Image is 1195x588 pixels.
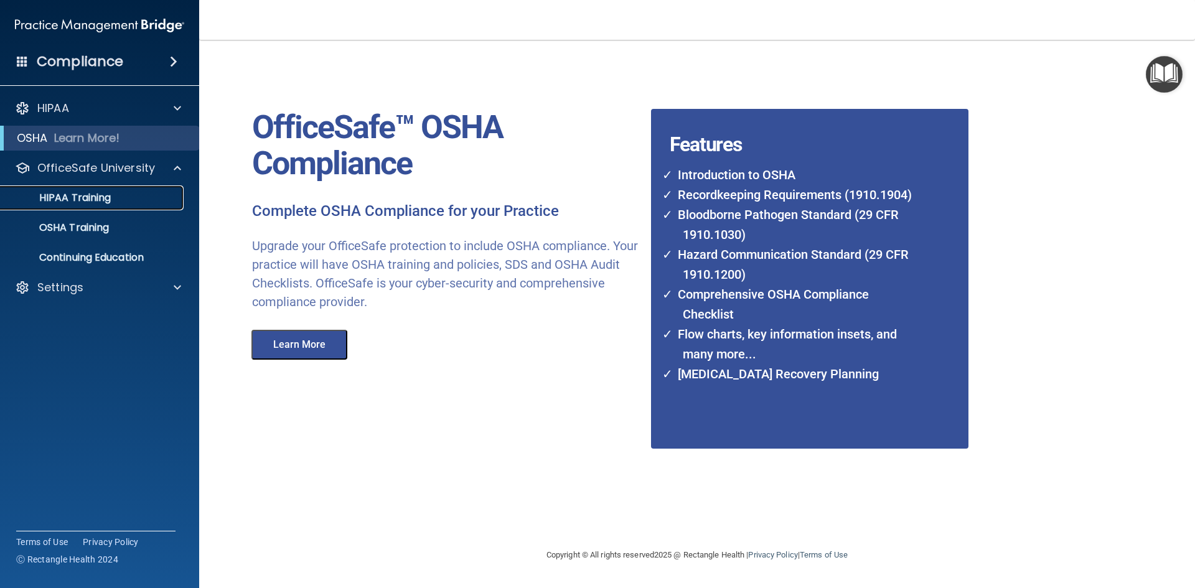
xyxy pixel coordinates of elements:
[670,165,919,185] li: Introduction to OSHA
[54,131,120,146] p: Learn More!
[670,324,919,364] li: Flow charts, key information insets, and many more...
[252,236,642,311] p: Upgrade your OfficeSafe protection to include OSHA compliance. Your practice will have OSHA train...
[16,536,68,548] a: Terms of Use
[748,550,797,559] a: Privacy Policy
[37,161,155,175] p: OfficeSafe University
[37,53,123,70] h4: Compliance
[670,364,919,384] li: [MEDICAL_DATA] Recovery Planning
[800,550,848,559] a: Terms of Use
[670,245,919,284] li: Hazard Communication Standard (29 CFR 1910.1200)
[37,280,83,295] p: Settings
[15,101,181,116] a: HIPAA
[1146,56,1183,93] button: Open Resource Center
[83,536,139,548] a: Privacy Policy
[252,110,642,182] p: OfficeSafe™ OSHA Compliance
[670,205,919,245] li: Bloodborne Pathogen Standard (29 CFR 1910.1030)
[251,330,347,360] button: Learn More
[15,161,181,175] a: OfficeSafe University
[470,535,924,575] div: Copyright © All rights reserved 2025 @ Rectangle Health | |
[243,340,360,350] a: Learn More
[17,131,48,146] p: OSHA
[8,251,178,264] p: Continuing Education
[670,284,919,324] li: Comprehensive OSHA Compliance Checklist
[16,553,118,566] span: Ⓒ Rectangle Health 2024
[15,280,181,295] a: Settings
[252,202,642,222] p: Complete OSHA Compliance for your Practice
[37,101,69,116] p: HIPAA
[670,185,919,205] li: Recordkeeping Requirements (1910.1904)
[8,222,109,234] p: OSHA Training
[651,109,935,134] h4: Features
[8,192,111,204] p: HIPAA Training
[15,13,184,38] img: PMB logo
